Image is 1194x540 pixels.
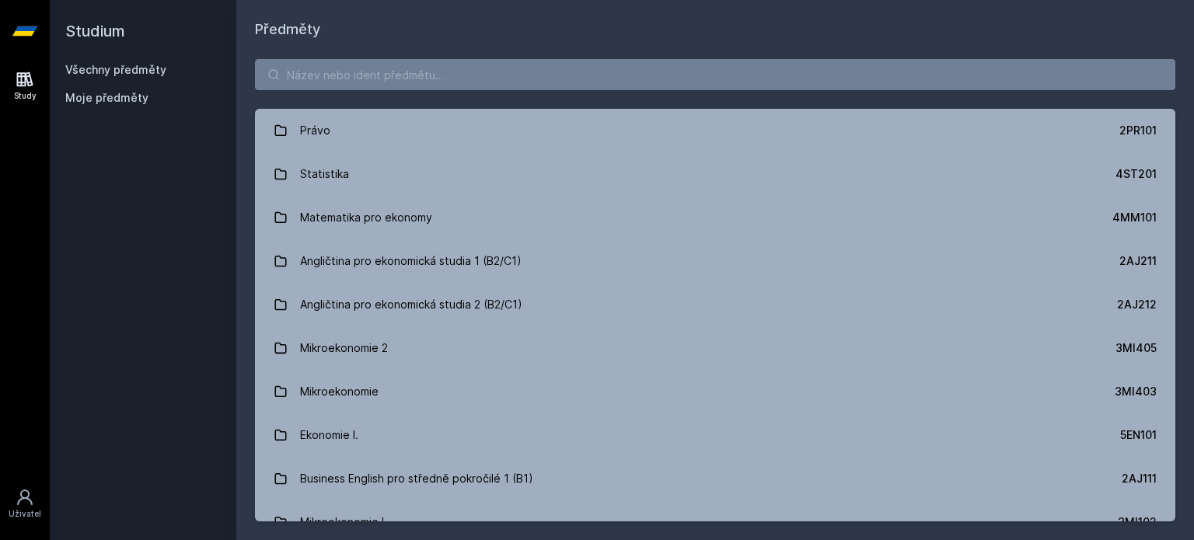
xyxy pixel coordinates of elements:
[1119,123,1157,138] div: 2PR101
[300,420,358,451] div: Ekonomie I.
[255,109,1175,152] a: Právo 2PR101
[255,457,1175,500] a: Business English pro středně pokročilé 1 (B1) 2AJ111
[300,246,522,277] div: Angličtina pro ekonomická studia 1 (B2/C1)
[255,19,1175,40] h1: Předměty
[1120,427,1157,443] div: 5EN101
[300,289,522,320] div: Angličtina pro ekonomická studia 2 (B2/C1)
[1118,514,1157,530] div: 3MI102
[14,90,37,102] div: Study
[255,196,1175,239] a: Matematika pro ekonomy 4MM101
[255,152,1175,196] a: Statistika 4ST201
[300,507,384,538] div: Mikroekonomie I
[300,202,432,233] div: Matematika pro ekonomy
[9,508,41,520] div: Uživatel
[255,326,1175,370] a: Mikroekonomie 2 3MI405
[300,376,379,407] div: Mikroekonomie
[300,463,533,494] div: Business English pro středně pokročilé 1 (B1)
[255,413,1175,457] a: Ekonomie I. 5EN101
[1117,297,1157,312] div: 2AJ212
[1112,210,1157,225] div: 4MM101
[1122,471,1157,486] div: 2AJ111
[255,59,1175,90] input: Název nebo ident předmětu…
[1119,253,1157,269] div: 2AJ211
[1115,340,1157,356] div: 3MI405
[1115,166,1157,182] div: 4ST201
[65,63,166,76] a: Všechny předměty
[300,115,330,146] div: Právo
[255,370,1175,413] a: Mikroekonomie 3MI403
[3,480,47,528] a: Uživatel
[255,283,1175,326] a: Angličtina pro ekonomická studia 2 (B2/C1) 2AJ212
[255,239,1175,283] a: Angličtina pro ekonomická studia 1 (B2/C1) 2AJ211
[3,62,47,110] a: Study
[300,333,388,364] div: Mikroekonomie 2
[65,90,148,106] span: Moje předměty
[300,159,349,190] div: Statistika
[1115,384,1157,399] div: 3MI403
